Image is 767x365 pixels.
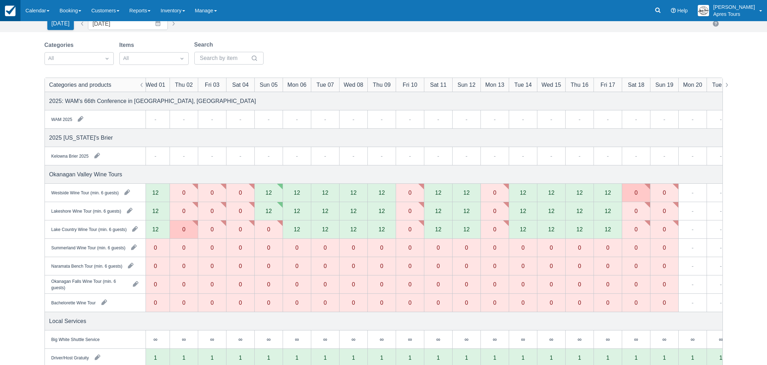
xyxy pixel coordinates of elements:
[509,275,537,294] div: 0
[311,239,339,257] div: 0
[352,300,355,305] div: 0
[548,190,554,195] div: 12
[576,190,583,195] div: 12
[550,263,553,269] div: 0
[154,263,157,269] div: 0
[493,208,496,214] div: 0
[480,239,509,257] div: 0
[396,257,424,275] div: 0
[322,226,328,232] div: 12
[663,245,666,250] div: 0
[594,257,622,275] div: 0
[452,257,480,275] div: 0
[324,263,327,269] div: 0
[452,294,480,312] div: 0
[635,281,638,287] div: 0
[452,330,480,349] div: ∞
[576,226,583,232] div: 12
[182,226,185,232] div: 0
[509,184,537,202] div: 12
[154,300,157,305] div: 0
[182,245,185,250] div: 0
[713,11,755,18] p: Apres Tours
[182,190,185,195] div: 0
[226,275,254,294] div: 0
[367,202,396,220] div: 12
[622,294,650,312] div: 0
[663,300,666,305] div: 0
[622,330,650,349] div: ∞
[198,294,226,312] div: 0
[352,245,355,250] div: 0
[367,239,396,257] div: 0
[119,41,137,49] label: Items
[198,275,226,294] div: 0
[396,184,424,202] div: 0
[565,184,594,202] div: 12
[408,263,412,269] div: 0
[396,202,424,220] div: 0
[635,190,638,195] div: 0
[480,202,509,220] div: 0
[170,202,198,220] div: 0
[604,190,611,195] div: 12
[622,202,650,220] div: 0
[493,245,496,250] div: 0
[311,202,339,220] div: 12
[311,275,339,294] div: 0
[339,220,367,239] div: 12
[548,208,554,214] div: 12
[594,294,622,312] div: 0
[283,220,311,239] div: 12
[396,220,424,239] div: 0
[565,220,594,239] div: 12
[198,220,226,239] div: 0
[493,263,496,269] div: 0
[452,202,480,220] div: 12
[152,226,159,232] div: 12
[548,226,554,232] div: 12
[211,208,214,214] div: 0
[604,226,611,232] div: 12
[211,263,214,269] div: 0
[550,281,553,287] div: 0
[452,184,480,202] div: 12
[254,294,283,312] div: 0
[380,245,383,250] div: 0
[311,294,339,312] div: 0
[435,208,441,214] div: 12
[424,202,452,220] div: 12
[480,294,509,312] div: 0
[663,281,666,287] div: 0
[380,281,383,287] div: 0
[465,281,468,287] div: 0
[350,190,356,195] div: 12
[650,184,678,202] div: 0
[650,275,678,294] div: 0
[550,245,553,250] div: 0
[463,226,470,232] div: 12
[141,184,170,202] div: 12
[141,239,170,257] div: 0
[509,239,537,257] div: 0
[170,220,198,239] div: 0
[480,184,509,202] div: 0
[424,184,452,202] div: 12
[576,208,583,214] div: 12
[452,239,480,257] div: 0
[265,208,272,214] div: 12
[437,245,440,250] div: 0
[424,330,452,349] div: ∞
[324,300,327,305] div: 0
[45,41,77,49] label: Categories
[463,190,470,195] div: 12
[170,184,198,202] div: 0
[578,300,581,305] div: 0
[452,275,480,294] div: 0
[635,208,638,214] div: 0
[211,300,214,305] div: 0
[294,190,300,195] div: 12
[339,294,367,312] div: 0
[239,263,242,269] div: 0
[152,208,159,214] div: 12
